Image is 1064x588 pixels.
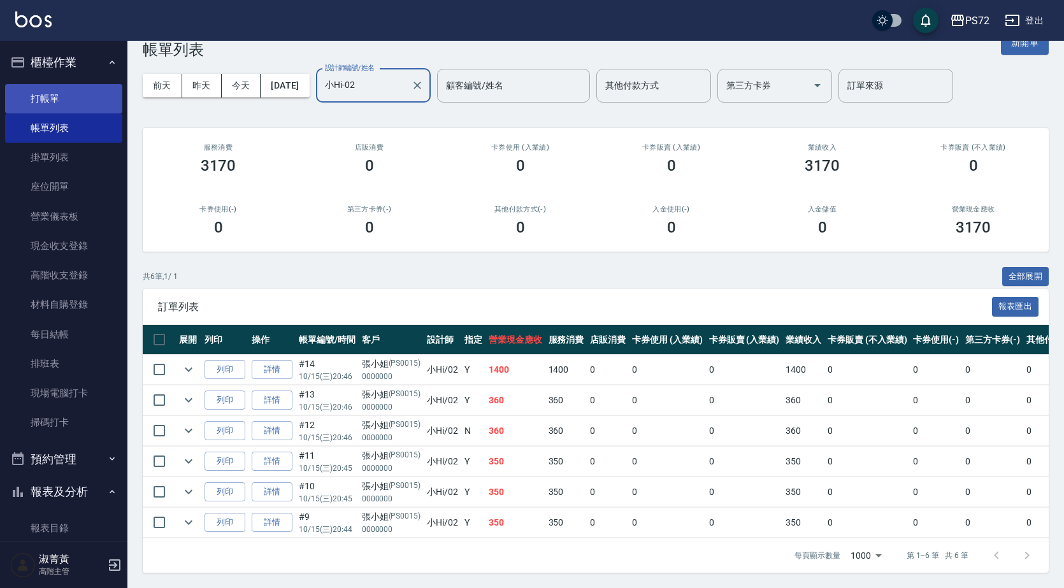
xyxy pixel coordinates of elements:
td: Y [461,508,485,538]
h3: 3170 [956,219,991,236]
td: 350 [782,447,824,477]
td: 0 [587,416,629,446]
a: 打帳單 [5,84,122,113]
button: 登出 [1000,9,1049,32]
p: 10/15 (三) 20:46 [299,371,356,382]
h2: 卡券販賣 (入業績) [611,143,731,152]
td: 0 [706,355,783,385]
th: 卡券販賣 (入業績) [706,325,783,355]
button: 預約管理 [5,443,122,476]
h3: 0 [667,219,676,236]
td: 1400 [782,355,824,385]
p: 10/15 (三) 20:45 [299,493,356,505]
td: 360 [545,416,587,446]
th: 第三方卡券(-) [962,325,1023,355]
td: 0 [910,447,962,477]
h2: 其他付款方式(-) [460,205,580,213]
td: 0 [910,355,962,385]
th: 客戶 [359,325,424,355]
button: 昨天 [182,74,222,97]
button: 今天 [222,74,261,97]
a: 詳情 [252,452,292,471]
div: 張小姐 [362,388,421,401]
p: 0000000 [362,493,421,505]
td: 0 [629,447,706,477]
td: 360 [782,385,824,415]
td: 0 [824,447,910,477]
td: 350 [782,477,824,507]
div: 張小姐 [362,419,421,432]
td: #11 [296,447,359,477]
td: 360 [485,416,545,446]
p: (PS0015) [389,419,421,432]
h3: 0 [516,157,525,175]
td: #9 [296,508,359,538]
a: 詳情 [252,513,292,533]
td: 0 [587,447,629,477]
td: Y [461,447,485,477]
td: 0 [587,477,629,507]
td: 1400 [545,355,587,385]
td: 350 [485,447,545,477]
th: 列印 [201,325,248,355]
td: 0 [824,355,910,385]
p: 0000000 [362,432,421,443]
button: 列印 [205,513,245,533]
div: 1000 [845,538,886,573]
td: 0 [824,416,910,446]
th: 業績收入 [782,325,824,355]
td: 350 [545,447,587,477]
a: 現場電腦打卡 [5,378,122,408]
td: 0 [629,508,706,538]
td: 0 [587,508,629,538]
td: 0 [910,477,962,507]
td: Y [461,355,485,385]
p: 0000000 [362,463,421,474]
th: 指定 [461,325,485,355]
td: Y [461,477,485,507]
h3: 0 [365,157,374,175]
p: 10/15 (三) 20:44 [299,524,356,535]
a: 詳情 [252,391,292,410]
td: 小Hi /02 [424,477,461,507]
div: 張小姐 [362,449,421,463]
h2: 第三方卡券(-) [309,205,429,213]
td: 0 [706,385,783,415]
th: 店販消費 [587,325,629,355]
button: Open [807,75,828,96]
p: (PS0015) [389,510,421,524]
h2: 業績收入 [762,143,882,152]
td: 0 [706,447,783,477]
h3: 帳單列表 [143,41,204,59]
span: 訂單列表 [158,301,992,313]
h3: 0 [667,157,676,175]
p: 0000000 [362,371,421,382]
td: #14 [296,355,359,385]
td: 0 [629,385,706,415]
td: 1400 [485,355,545,385]
h3: 3170 [201,157,236,175]
button: 列印 [205,452,245,471]
p: 每頁顯示數量 [794,550,840,561]
a: 現金收支登錄 [5,231,122,261]
p: 0000000 [362,524,421,535]
td: 0 [962,508,1023,538]
p: (PS0015) [389,480,421,493]
h5: 淑菁黃 [39,553,104,566]
div: 張小姐 [362,480,421,493]
td: 350 [782,508,824,538]
h2: 入金儲值 [762,205,882,213]
td: Y [461,385,485,415]
h3: 服務消費 [158,143,278,152]
a: 報表目錄 [5,513,122,543]
th: 卡券使用 (入業績) [629,325,706,355]
button: expand row [179,421,198,440]
td: 小Hi /02 [424,508,461,538]
td: 小Hi /02 [424,447,461,477]
p: 高階主管 [39,566,104,577]
a: 高階收支登錄 [5,261,122,290]
a: 排班表 [5,349,122,378]
button: PS72 [945,8,995,34]
a: 掛單列表 [5,143,122,172]
a: 報表匯出 [992,300,1039,312]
